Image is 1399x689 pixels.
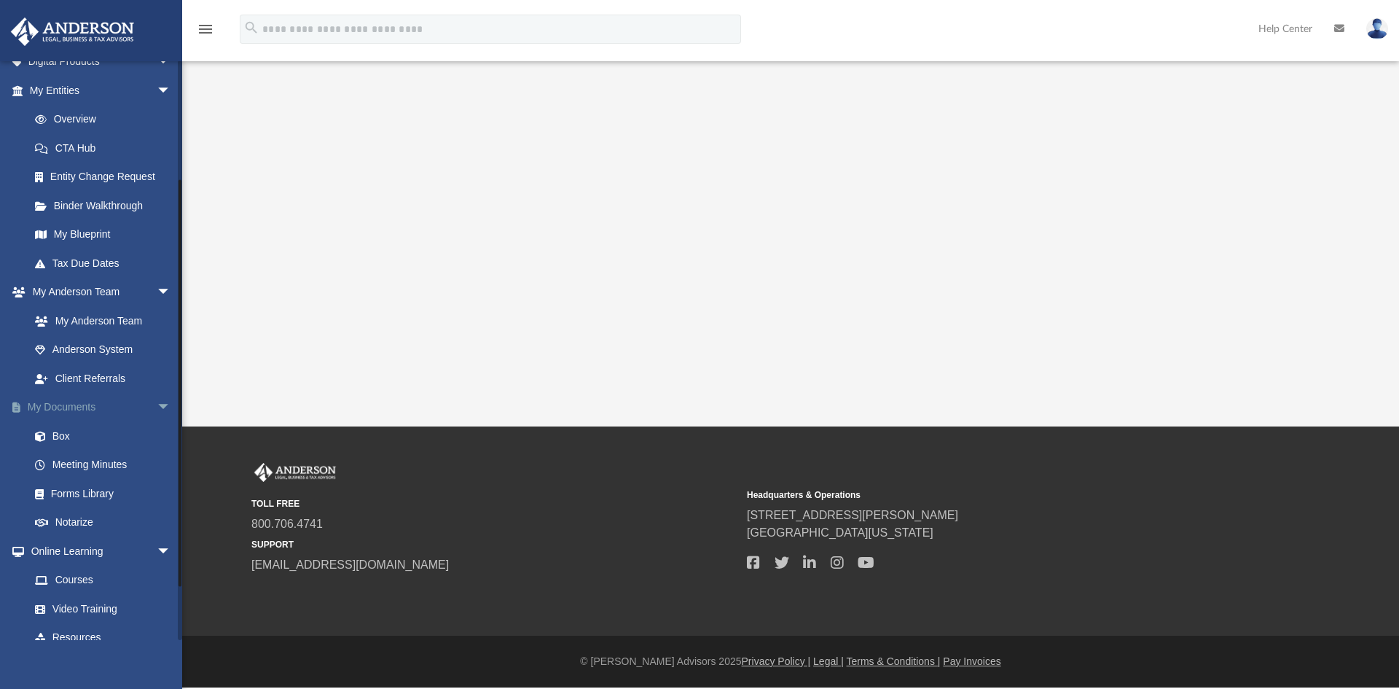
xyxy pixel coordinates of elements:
[20,479,186,508] a: Forms Library
[20,364,186,393] a: Client Referrals
[157,278,186,308] span: arrow_drop_down
[251,518,323,530] a: 800.706.4741
[20,508,193,537] a: Notarize
[157,47,186,77] span: arrow_drop_down
[943,655,1000,667] a: Pay Invoices
[20,133,193,163] a: CTA Hub
[20,220,186,249] a: My Blueprint
[20,566,186,595] a: Courses
[7,17,138,46] img: Anderson Advisors Platinum Portal
[20,451,193,480] a: Meeting Minutes
[20,594,179,623] a: Video Training
[20,191,193,220] a: Binder Walkthrough
[747,526,933,539] a: [GEOGRAPHIC_DATA][US_STATE]
[847,655,941,667] a: Terms & Conditions |
[157,537,186,567] span: arrow_drop_down
[20,163,193,192] a: Entity Change Request
[10,278,186,307] a: My Anderson Teamarrow_drop_down
[20,623,186,653] a: Resources
[10,393,193,422] a: My Documentsarrow_drop_down
[197,20,214,38] i: menu
[251,558,449,571] a: [EMAIL_ADDRESS][DOMAIN_NAME]
[10,537,186,566] a: Online Learningarrow_drop_down
[10,76,193,105] a: My Entitiesarrow_drop_down
[10,47,193,77] a: Digital Productsarrow_drop_down
[1366,18,1388,39] img: User Pic
[813,655,844,667] a: Legal |
[20,306,179,335] a: My Anderson Team
[157,393,186,423] span: arrow_drop_down
[157,76,186,106] span: arrow_drop_down
[251,463,339,482] img: Anderson Advisors Platinum Portal
[243,20,259,36] i: search
[251,497,737,510] small: TOLL FREE
[251,538,737,551] small: SUPPORT
[20,421,186,451] a: Box
[197,28,214,38] a: menu
[747,488,1232,502] small: Headquarters & Operations
[182,654,1399,669] div: © [PERSON_NAME] Advisors 2025
[747,509,958,521] a: [STREET_ADDRESS][PERSON_NAME]
[20,335,186,365] a: Anderson System
[20,249,193,278] a: Tax Due Dates
[20,105,193,134] a: Overview
[742,655,811,667] a: Privacy Policy |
